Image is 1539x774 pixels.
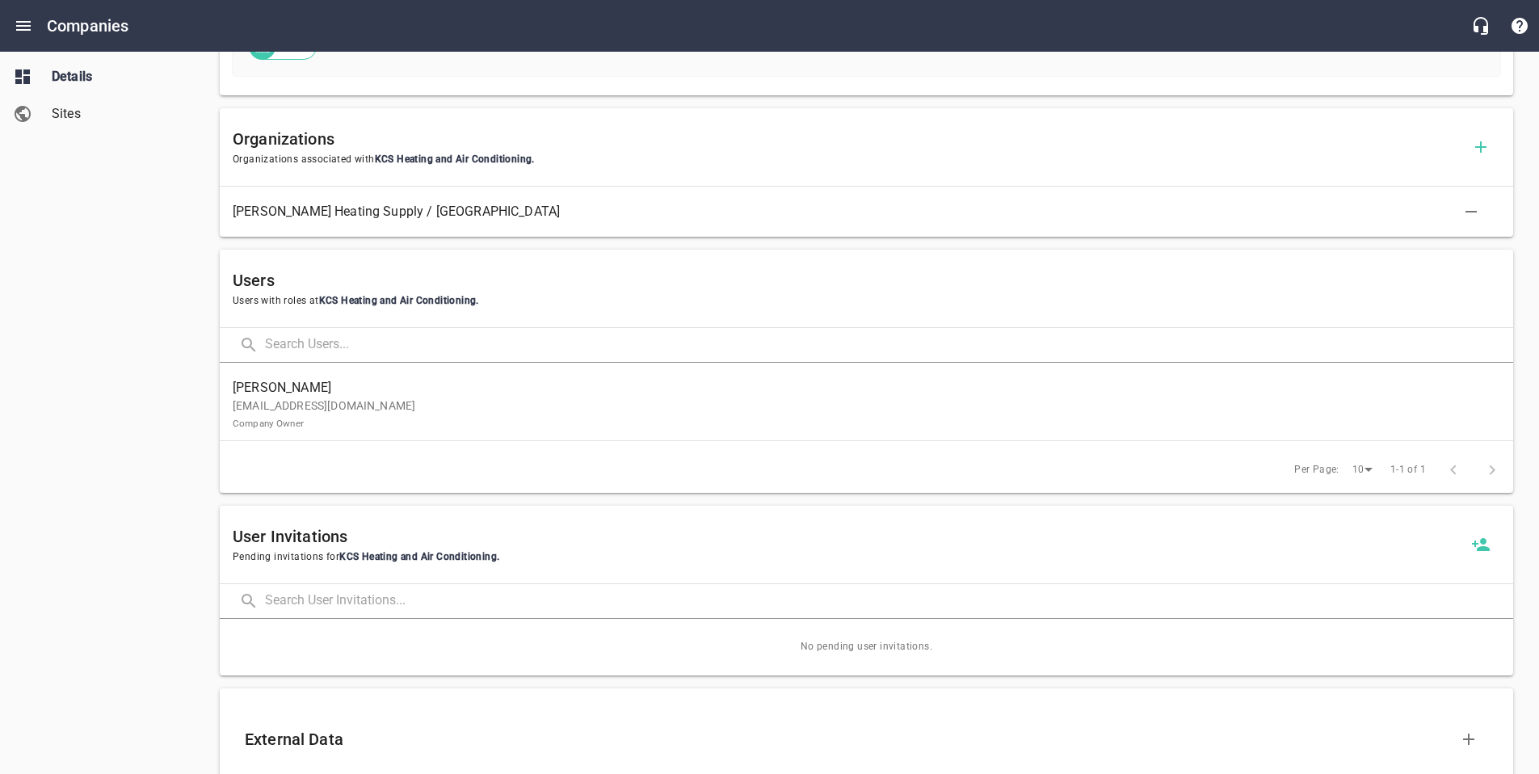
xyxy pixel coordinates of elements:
[1294,462,1339,478] span: Per Page:
[1449,720,1488,759] button: Create New External Data
[319,295,479,306] span: KCS Heating and Air Conditioning .
[1461,525,1500,564] a: Invite a new user to KCS Heating and Air Conditioning
[233,549,1461,566] span: Pending invitations for
[265,328,1513,363] input: Search Users...
[1500,6,1539,45] button: Support Portal
[233,418,304,429] small: Company Owner
[233,202,1474,221] span: [PERSON_NAME] Heating Supply / [GEOGRAPHIC_DATA]
[375,154,535,165] span: KCS Heating and Air Conditioning .
[339,551,499,562] span: KCS Heating and Air Conditioning .
[52,67,175,86] span: Details
[233,126,1461,152] h6: Organizations
[233,267,1500,293] h6: Users
[233,378,1487,398] span: [PERSON_NAME]
[233,152,1461,168] span: Organizations associated with
[220,619,1513,675] span: No pending user invitations.
[233,524,1461,549] h6: User Invitations
[220,369,1513,440] a: [PERSON_NAME][EMAIL_ADDRESS][DOMAIN_NAME]Company Owner
[233,398,1487,431] p: [EMAIL_ADDRESS][DOMAIN_NAME]
[1461,128,1500,166] button: Add Organization
[245,726,1449,752] h6: External Data
[1346,459,1378,481] div: 10
[233,293,1500,309] span: Users with roles at
[4,6,43,45] button: Open drawer
[52,104,175,124] span: Sites
[265,584,1513,619] input: Search User Invitations...
[1461,6,1500,45] button: Live Chat
[47,13,128,39] h6: Companies
[1452,192,1491,231] button: Delete Association
[1390,462,1426,478] span: 1-1 of 1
